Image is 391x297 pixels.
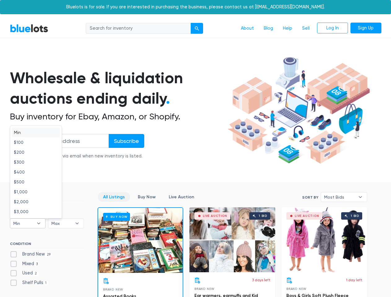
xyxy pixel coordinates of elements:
[12,177,60,187] li: $500
[203,214,227,217] div: Live Auction
[189,207,275,272] a: Live Auction 1 bid
[34,262,40,267] span: 3
[109,134,144,148] input: Subscribe
[45,252,53,257] span: 29
[13,219,34,228] span: Min
[10,24,48,33] a: BlueLots
[278,23,297,34] a: Help
[33,271,39,276] span: 2
[252,277,270,283] p: 3 days left
[302,195,318,200] label: Sort By
[86,23,191,34] input: Search for inventory
[259,23,278,34] a: Blog
[281,207,367,272] a: Live Auction 1 bid
[236,23,259,34] a: About
[350,23,381,34] a: Sign Up
[324,192,355,202] span: Most Bids
[351,214,359,217] div: 1 bid
[163,192,199,202] a: Live Auction
[10,270,39,277] label: Used
[10,111,225,122] h2: Buy inventory for Ebay, Amazon, or Shopify.
[259,214,267,217] div: 1 bid
[317,23,348,34] a: Log In
[12,147,60,157] li: $200
[98,208,183,273] a: Buy Now
[43,281,49,286] span: 1
[354,192,367,202] b: ▾
[10,260,40,267] label: Mixed
[12,197,60,207] li: $2,000
[297,23,315,34] a: Sell
[103,288,123,291] span: Brand New
[51,219,72,228] span: Max
[225,54,372,167] img: hero-ee84e7d0318cb26816c560f6b4441b76977f77a177738b4e94f68c95b2b83dbb.png
[295,214,319,217] div: Live Auction
[103,213,130,221] h6: Buy Now
[32,219,45,228] b: ▾
[10,279,49,286] label: Shelf Pulls
[12,127,60,137] li: Min
[166,89,170,108] span: .
[71,219,84,228] b: ▾
[133,192,161,202] a: Buy Now
[12,167,60,177] li: $400
[194,287,215,291] span: Brand New
[12,187,60,197] li: $1,000
[10,242,84,248] h6: CONDITION
[10,153,144,160] div: Subscribe to be notified via email when new inventory is listed.
[12,207,60,217] li: $3,000
[346,277,362,283] p: 1 day left
[12,137,60,147] li: $100
[10,251,53,258] label: Brand New
[10,68,225,109] h1: Wholesale & liquidation auctions ending daily
[286,287,306,291] span: Brand New
[98,192,130,202] a: All Listings
[12,157,60,167] li: $300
